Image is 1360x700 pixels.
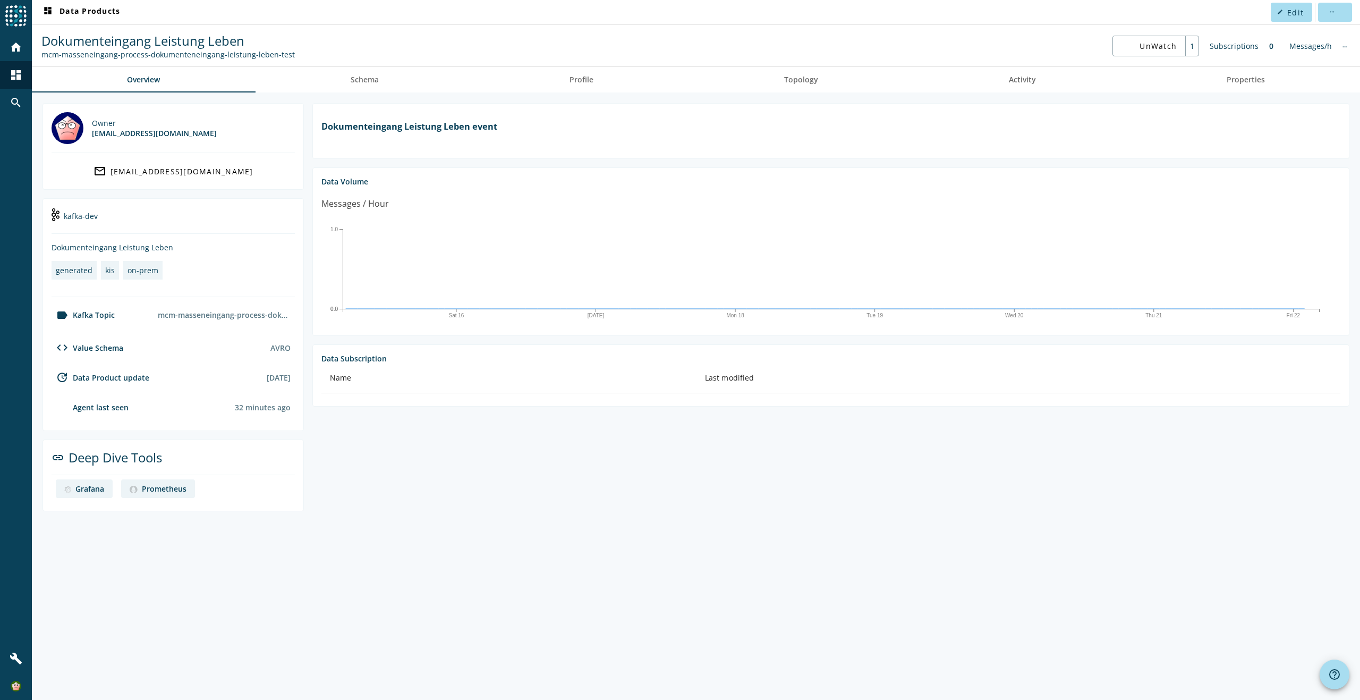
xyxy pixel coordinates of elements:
[41,6,120,19] span: Data Products
[110,166,253,176] div: [EMAIL_ADDRESS][DOMAIN_NAME]
[321,197,389,210] div: Messages / Hour
[52,449,295,475] div: Deep Dive Tools
[235,402,291,412] div: Agents typically reports every 15min to 1h
[52,401,129,414] div: agent-env-test
[56,479,113,498] a: deep dive imageGrafana
[1113,36,1185,55] button: UnWatch
[1140,37,1177,55] span: UnWatch
[1264,36,1279,56] div: 0
[588,313,605,318] text: [DATE]
[330,306,338,311] text: 0.0
[56,265,92,275] div: generated
[92,128,217,138] div: [EMAIL_ADDRESS][DOMAIN_NAME]
[330,226,338,232] text: 1.0
[37,3,124,22] button: Data Products
[10,96,22,109] mat-icon: search
[321,364,696,393] th: Name
[92,118,217,128] div: Owner
[569,76,593,83] span: Profile
[11,681,21,691] img: df3a2c00d7f1025ea8f91671640e3a84
[351,76,379,83] span: Schema
[10,652,22,665] mat-icon: build
[1329,9,1334,15] mat-icon: more_horiz
[52,309,115,322] div: Kafka Topic
[1277,9,1283,15] mat-icon: edit
[1287,7,1304,18] span: Edit
[726,313,744,318] text: Mon 18
[52,242,295,252] div: Dokumenteingang Leistung Leben
[1145,313,1162,318] text: Thu 21
[41,49,295,60] div: Kafka Topic: mcm-masseneingang-process-dokumenteneingang-leistung-leben-test
[121,479,194,498] a: deep dive imagePrometheus
[127,265,158,275] div: on-prem
[154,306,295,324] div: mcm-masseneingang-process-dokumenteneingang-leistung-leben-test
[1284,36,1337,56] div: Messages/h
[866,313,883,318] text: Tue 19
[52,112,83,144] img: mbx_301492@mobi.ch
[41,6,54,19] mat-icon: dashboard
[10,69,22,81] mat-icon: dashboard
[93,165,106,178] mat-icon: mail_outline
[56,309,69,322] mat-icon: label
[41,32,244,49] span: Dokumenteingang Leistung Leben
[52,162,295,181] a: [EMAIL_ADDRESS][DOMAIN_NAME]
[321,176,1340,187] div: Data Volume
[1227,76,1265,83] span: Properties
[1005,313,1024,318] text: Wed 20
[127,76,160,83] span: Overview
[270,343,291,353] div: AVRO
[64,486,71,493] img: deep dive image
[1185,36,1198,56] div: 1
[784,76,818,83] span: Topology
[52,207,295,234] div: kafka-dev
[56,341,69,354] mat-icon: code
[5,5,27,27] img: spoud-logo.svg
[142,484,186,494] div: Prometheus
[52,208,59,221] img: kafka-dev
[56,371,69,384] mat-icon: update
[321,121,1340,132] h1: Dokumenteingang Leistung Leben event
[267,373,291,383] div: [DATE]
[105,265,115,275] div: kis
[52,371,149,384] div: Data Product update
[448,313,464,318] text: Sat 16
[1271,3,1312,22] button: Edit
[10,41,22,54] mat-icon: home
[696,364,1340,393] th: Last modified
[75,484,104,494] div: Grafana
[1009,76,1036,83] span: Activity
[130,486,137,493] img: deep dive image
[1337,36,1353,56] div: No information
[321,353,1340,364] div: Data Subscription
[1287,313,1300,318] text: Fri 22
[52,451,64,464] mat-icon: link
[1328,668,1341,681] mat-icon: help_outline
[52,341,123,354] div: Value Schema
[1204,36,1264,56] div: Subscriptions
